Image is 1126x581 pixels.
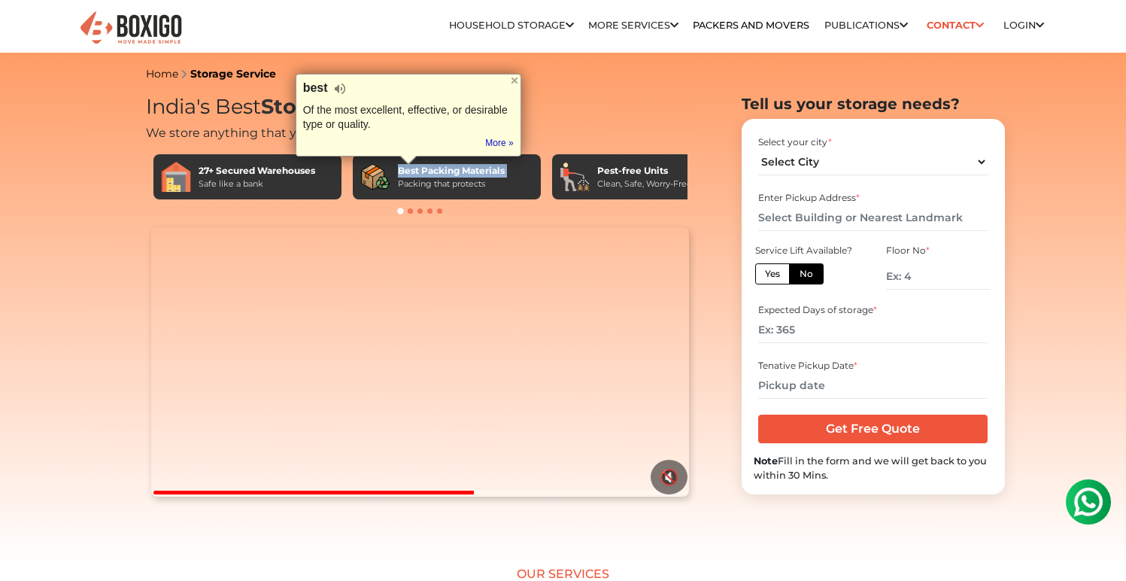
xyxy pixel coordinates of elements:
div: Pest-free Units [597,164,692,178]
img: Best Packing Materials [360,162,390,192]
a: Home [146,67,178,81]
a: Packers and Movers [693,20,809,31]
span: We store anything that you care about. [146,126,382,140]
img: whatsapp-icon.svg [15,15,45,45]
a: Contact [922,14,989,37]
div: Select your city [758,135,988,149]
div: Safe like a bank [199,178,315,190]
a: Login [1003,20,1044,31]
div: Best Packing Materials [398,164,505,178]
img: 27+ Secured Warehouses [161,162,191,192]
h2: Tell us your storage needs? [742,95,1005,113]
div: 27+ Secured Warehouses [199,164,315,178]
a: More services [588,20,678,31]
h1: India's Best Services [146,95,695,120]
div: Floor No [886,244,990,257]
button: 🔇 [651,460,687,494]
b: Note [754,455,778,467]
div: Clean, Safe, Worry-Free [597,178,692,190]
a: Storage Service [190,67,276,81]
label: Yes [755,263,790,284]
img: Boxigo [78,10,184,47]
div: Service Lift Available? [755,244,859,257]
input: Select Building or Nearest Landmark [758,205,988,231]
div: Packing that protects [398,178,505,190]
div: Enter Pickup Address [758,191,988,205]
span: Storage Space [261,94,415,119]
input: Get Free Quote [758,415,988,443]
input: Ex: 4 [886,263,990,290]
a: Publications [824,20,908,31]
label: No [789,263,824,284]
img: Pest-free Units [560,162,590,192]
div: Expected Days of storage [758,303,988,317]
a: Household Storage [449,20,574,31]
video: Your browser does not support the video tag. [151,227,689,497]
div: Our Services [45,567,1081,581]
div: Fill in the form and we will get back to you within 30 Mins. [754,454,993,482]
input: Pickup date [758,373,988,399]
div: Tenative Pickup Date [758,359,988,373]
input: Ex: 365 [758,317,988,343]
